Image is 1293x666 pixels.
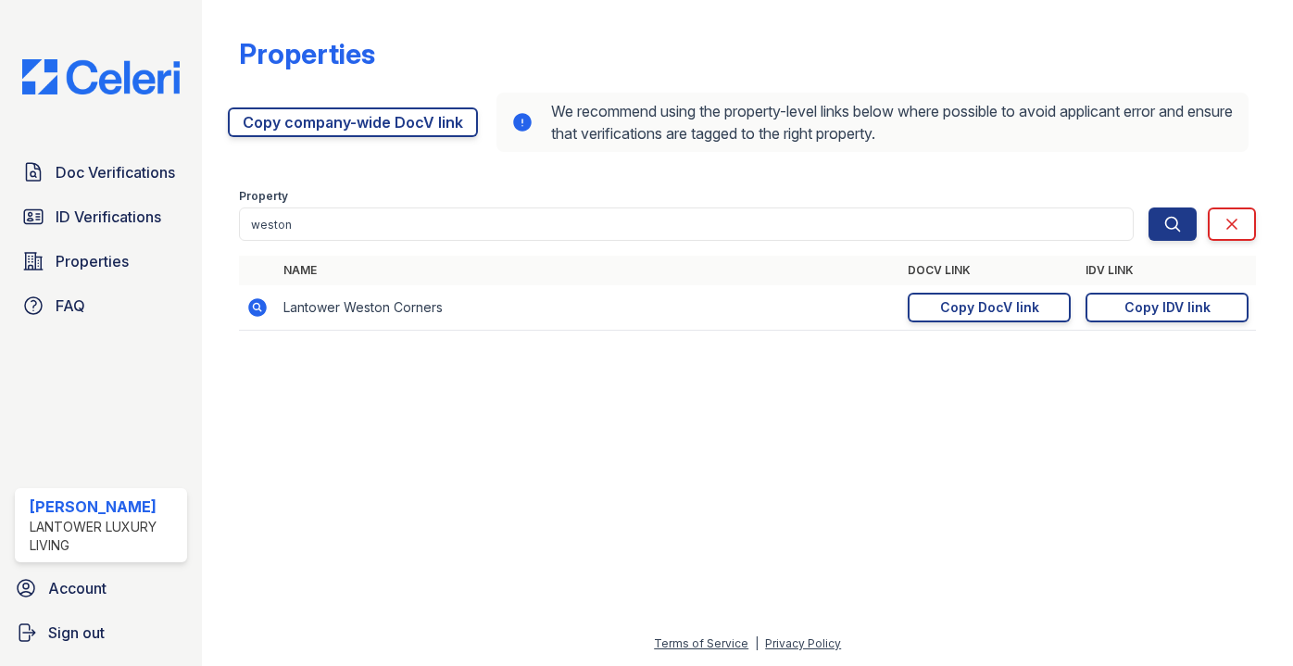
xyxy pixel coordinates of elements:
[48,622,105,644] span: Sign out
[15,287,187,324] a: FAQ
[15,243,187,280] a: Properties
[940,298,1039,317] div: Copy DocV link
[56,295,85,317] span: FAQ
[48,577,107,599] span: Account
[1078,256,1256,285] th: IDV Link
[900,256,1078,285] th: DocV Link
[908,293,1071,322] a: Copy DocV link
[15,198,187,235] a: ID Verifications
[654,636,748,650] a: Terms of Service
[15,154,187,191] a: Doc Verifications
[7,614,195,651] a: Sign out
[56,206,161,228] span: ID Verifications
[7,59,195,94] img: CE_Logo_Blue-a8612792a0a2168367f1c8372b55b34899dd931a85d93a1a3d3e32e68fde9ad4.png
[1086,293,1249,322] a: Copy IDV link
[276,256,900,285] th: Name
[228,107,478,137] a: Copy company-wide DocV link
[239,189,288,204] label: Property
[755,636,759,650] div: |
[56,161,175,183] span: Doc Verifications
[765,636,841,650] a: Privacy Policy
[7,570,195,607] a: Account
[1124,298,1211,317] div: Copy IDV link
[239,37,375,70] div: Properties
[30,496,180,518] div: [PERSON_NAME]
[276,285,900,331] td: Lantower Weston Corners
[30,518,180,555] div: Lantower Luxury Living
[496,93,1249,152] div: We recommend using the property-level links below where possible to avoid applicant error and ens...
[56,250,129,272] span: Properties
[239,207,1134,241] input: Search by property name or address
